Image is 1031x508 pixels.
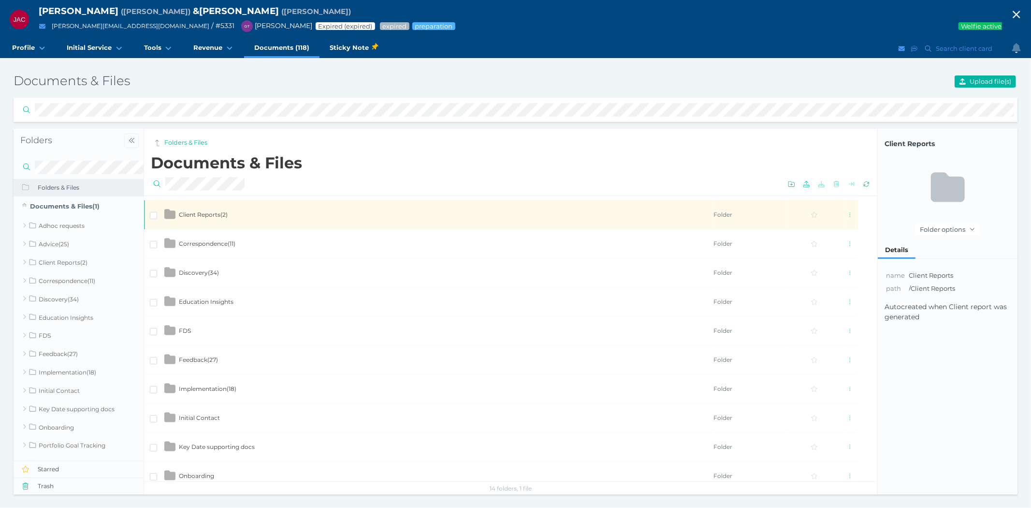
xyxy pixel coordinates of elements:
[151,154,874,172] h2: Documents & Files
[885,139,1011,149] span: Click to copy folder name to clipboard
[713,433,785,462] td: Folder
[14,436,144,455] a: Portfolio Goal Tracking
[955,75,1016,88] button: Upload file(s)
[178,229,713,258] td: Correspondence(11)
[960,22,1002,30] span: Welfie active
[916,225,968,233] span: Folder options
[909,284,996,294] span: /Client Reports
[14,253,144,271] a: Client Reports(2)
[179,298,233,305] span: Education Insights
[14,363,144,381] a: Implementation(18)
[179,240,235,247] span: Correspondence ( 11 )
[193,44,222,52] span: Revenue
[178,403,713,433] td: Initial Contact
[318,22,373,30] span: Expired (expired)
[179,269,219,276] span: Discovery ( 34 )
[144,44,161,52] span: Tools
[67,44,112,52] span: Initial Service
[14,196,144,217] a: Documents & Files(1)
[14,235,144,253] a: Advice(25)
[14,179,144,196] button: Folders & Files
[886,284,901,292] span: path
[178,258,713,287] td: Discovery(34)
[2,39,57,58] a: Profile
[38,465,144,473] span: Starred
[178,287,713,316] td: Education Insights
[244,24,249,29] span: GT
[490,485,532,492] span: 14 folders, 1 file
[713,287,785,316] td: Folder
[14,290,144,308] a: Discovery(34)
[845,178,857,190] button: Move
[183,39,244,58] a: Revenue
[13,16,25,23] span: JAC
[910,43,919,55] button: SMS
[241,20,253,32] div: Grant Teakle
[934,45,997,52] span: Search client card
[14,381,144,400] a: Initial Contact
[14,271,144,290] a: Correspondence(11)
[713,462,785,491] td: Folder
[14,217,144,235] a: Adhoc requests
[179,211,228,218] span: Client Reports ( 2 )
[39,5,118,16] span: [PERSON_NAME]
[14,308,144,327] a: Education Insights
[800,178,813,190] button: Upload one or more files
[193,5,279,16] span: & [PERSON_NAME]
[179,356,218,363] span: Feedback ( 27 )
[14,454,144,473] a: Reviews
[885,302,1007,321] span: Autocreated when Client report was generated
[14,400,144,418] a: Key Date supporting docs
[785,178,798,190] button: Create folder
[713,403,785,433] td: Folder
[414,22,453,30] span: Advice status: Review meeting conducted
[236,21,312,30] span: [PERSON_NAME]
[921,43,997,55] button: Search client card
[38,482,144,490] span: Trash
[164,138,207,148] a: Folders & Files
[878,241,915,258] div: Details
[713,374,785,403] td: Folder
[52,22,209,30] a: [PERSON_NAME][EMAIL_ADDRESS][DOMAIN_NAME]
[886,271,905,279] span: This is the folder name
[885,139,1011,149] span: Client Reports
[178,433,713,462] td: Key Date supporting docs
[713,316,785,345] td: Folder
[815,178,828,190] button: Download selected files
[14,461,144,478] button: Starred
[897,43,907,55] button: Email
[244,39,319,58] a: Documents (118)
[151,137,163,149] button: You are in root folder and can't go up
[178,462,713,491] td: Onboarding
[382,22,407,30] span: Service package status: Reviewed during service period
[179,327,191,334] span: FDS
[281,7,351,16] span: Preferred name
[915,223,980,235] button: Folder options
[713,200,785,229] td: Folder
[178,345,713,374] td: Feedback(27)
[20,135,119,146] h4: Folders
[121,7,190,16] span: Preferred name
[178,374,713,403] td: Implementation(18)
[713,345,785,374] td: Folder
[14,73,683,90] h3: Documents & Files
[860,178,872,190] button: Reload the list of files from server
[713,229,785,258] td: Folder
[36,20,48,32] button: Email
[178,200,713,229] td: Client Reports(2)
[14,327,144,345] a: FDS
[830,178,842,190] button: Delete selected files or folders
[179,443,255,450] span: Key Date supporting docs
[179,472,214,479] span: Onboarding
[179,414,220,421] span: Initial Contact
[254,44,309,52] span: Documents (118)
[10,10,29,29] div: John Anthony Cripps
[38,184,144,192] span: Folders & Files
[179,385,236,392] span: Implementation ( 18 )
[14,418,144,436] a: Onboarding
[14,344,144,363] a: Feedback(27)
[12,44,35,52] span: Profile
[14,478,144,494] button: Trash
[968,77,1016,85] span: Upload file(s)
[713,258,785,287] td: Folder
